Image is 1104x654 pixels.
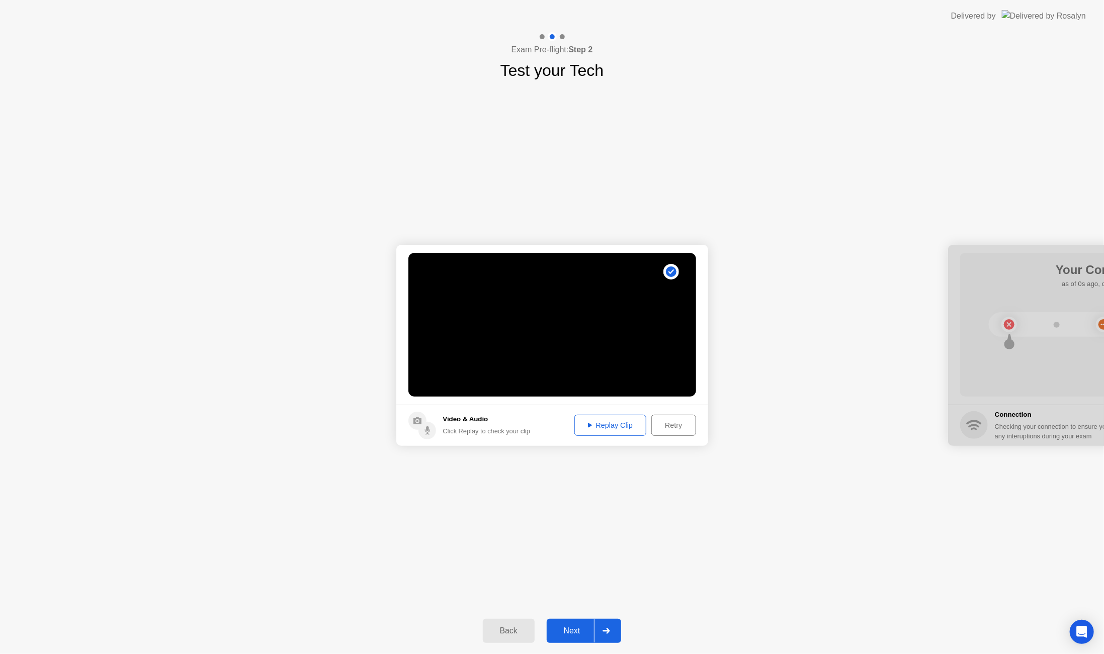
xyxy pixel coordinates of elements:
div: Open Intercom Messenger [1070,620,1094,644]
div: Replay Clip [578,421,643,429]
h5: Video & Audio [443,414,531,424]
button: Back [483,619,535,643]
button: Retry [651,415,696,436]
div: Click Replay to check your clip [443,426,531,436]
button: Next [547,619,622,643]
div: Back [486,626,532,635]
h1: Test your Tech [500,58,604,82]
div: Retry [655,421,692,429]
button: Replay Clip [574,415,647,436]
div: Delivered by [951,10,996,22]
img: Delivered by Rosalyn [1002,10,1086,22]
div: Next [550,626,595,635]
b: Step 2 [568,45,592,54]
h4: Exam Pre-flight: [512,44,593,56]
